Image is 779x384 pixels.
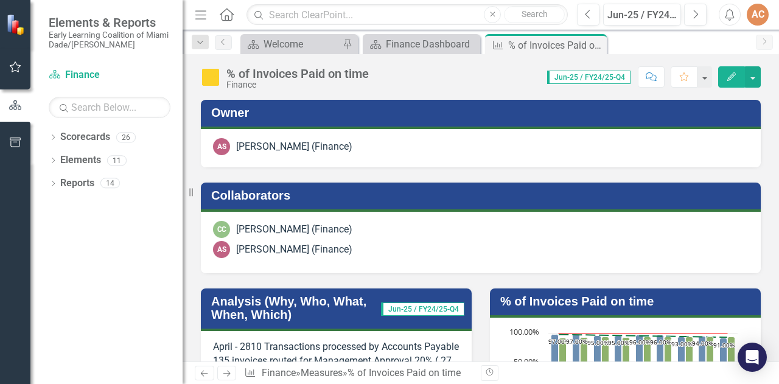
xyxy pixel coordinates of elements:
[629,338,651,346] text: 96.00%
[49,97,170,118] input: Search Below...
[211,295,381,321] h3: Analysis (Why, Who, What, When, Which)
[381,302,464,316] span: Jun-25 / FY24/25-Q4
[587,338,609,347] text: 95.00%
[116,132,136,142] div: 26
[509,326,539,337] text: 100.00%
[226,80,369,89] div: Finance
[500,295,755,308] h3: % of Invoices Paid on time
[49,15,170,30] span: Elements & Reports
[264,37,340,52] div: Welcome
[246,4,568,26] input: Search ClearPoint...
[603,4,681,26] button: Jun-25 / FY24/25-Q4
[301,367,343,379] a: Measures
[514,356,539,367] text: 50.00%
[236,243,352,257] div: [PERSON_NAME] (Finance)
[211,106,755,119] h3: Owner
[608,338,629,347] text: 95.00%
[692,339,713,347] text: 94.00%
[213,221,230,238] div: CC
[547,71,631,84] span: Jun-25 / FY24/25-Q4
[548,337,570,346] text: 97.00%
[211,189,755,202] h3: Collaborators
[348,367,461,379] div: % of Invoices Paid on time
[100,178,120,189] div: 14
[738,343,767,372] div: Open Intercom Messenger
[671,340,693,348] text: 93.00%
[607,8,677,23] div: Jun-25 / FY24/25-Q4
[107,155,127,166] div: 11
[504,6,565,23] button: Search
[557,332,730,340] g: Trendline, series 3 of 4. Line with 9 data points.
[566,337,587,346] text: 97.00%
[213,241,230,258] div: AS
[747,4,769,26] button: AC
[243,37,340,52] a: Welcome
[244,366,472,380] div: » »
[236,223,352,237] div: [PERSON_NAME] (Finance)
[213,138,230,155] div: AS
[713,341,735,349] text: 91.00%
[49,68,170,82] a: Finance
[6,14,27,35] img: ClearPoint Strategy
[60,176,94,190] a: Reports
[60,130,110,144] a: Scorecards
[522,9,548,19] span: Search
[386,37,477,52] div: Finance Dashboard
[262,367,296,379] a: Finance
[236,140,352,154] div: [PERSON_NAME] (Finance)
[49,30,170,50] small: Early Learning Coalition of Miami Dade/[PERSON_NAME]
[60,153,101,167] a: Elements
[366,37,477,52] a: Finance Dashboard
[201,68,220,87] img: Caution
[508,38,604,53] div: % of Invoices Paid on time
[226,67,369,80] div: % of Invoices Paid on time
[650,338,671,346] text: 96.00%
